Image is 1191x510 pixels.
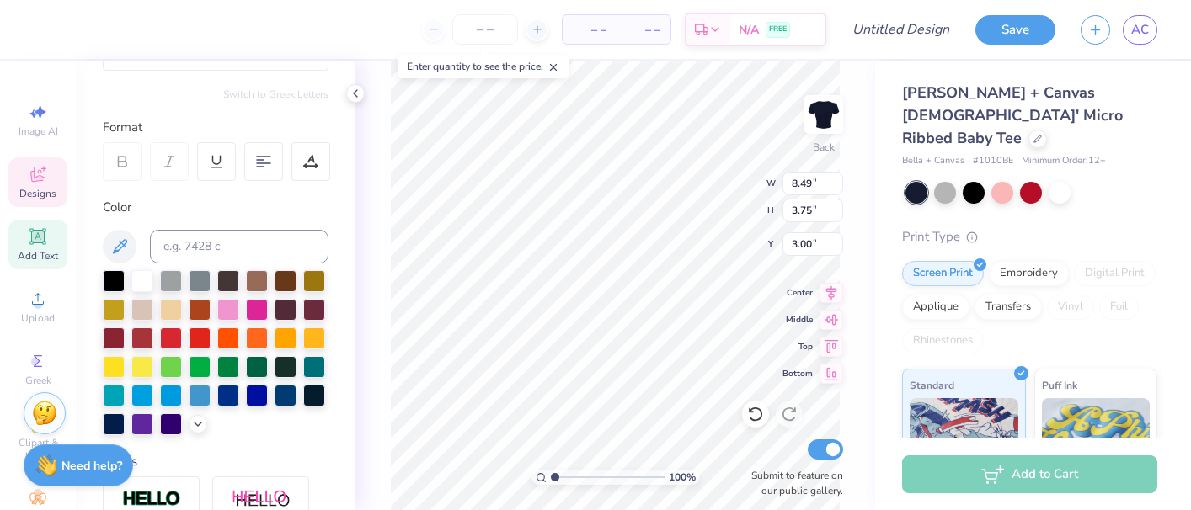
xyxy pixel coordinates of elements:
[1022,154,1106,168] span: Minimum Order: 12 +
[1099,295,1139,320] div: Foil
[19,187,56,200] span: Designs
[1123,15,1157,45] a: AC
[782,314,813,326] span: Middle
[910,376,954,394] span: Standard
[902,82,1123,148] span: [PERSON_NAME] + Canvas [DEMOGRAPHIC_DATA]' Micro Ribbed Baby Tee
[1042,376,1077,394] span: Puff Ink
[902,328,984,353] div: Rhinestones
[975,15,1055,45] button: Save
[452,14,518,45] input: – –
[122,490,181,509] img: Stroke
[839,13,963,46] input: Untitled Design
[669,470,696,485] span: 100 %
[910,398,1018,482] img: Standard
[902,154,964,168] span: Bella + Canvas
[1047,295,1094,320] div: Vinyl
[1042,398,1151,482] img: Puff Ink
[813,140,835,155] div: Back
[223,88,328,101] button: Switch to Greek Letters
[975,295,1042,320] div: Transfers
[232,489,291,510] img: Shadow
[1131,20,1149,40] span: AC
[19,125,58,138] span: Image AI
[902,295,969,320] div: Applique
[782,368,813,380] span: Bottom
[1074,261,1156,286] div: Digital Print
[103,198,328,217] div: Color
[8,436,67,463] span: Clipart & logos
[25,374,51,387] span: Greek
[398,55,569,78] div: Enter quantity to see the price.
[782,341,813,353] span: Top
[61,458,122,474] strong: Need help?
[989,261,1069,286] div: Embroidery
[573,21,606,39] span: – –
[739,21,759,39] span: N/A
[21,311,55,325] span: Upload
[902,261,984,286] div: Screen Print
[103,452,328,471] div: Styles
[742,468,843,498] label: Submit to feature on our public gallery.
[627,21,660,39] span: – –
[807,98,841,131] img: Back
[973,154,1013,168] span: # 1010BE
[769,24,787,35] span: FREE
[103,118,330,137] div: Format
[18,249,58,263] span: Add Text
[782,287,813,299] span: Center
[150,230,328,263] input: e.g. 7428 c
[902,227,1157,247] div: Print Type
